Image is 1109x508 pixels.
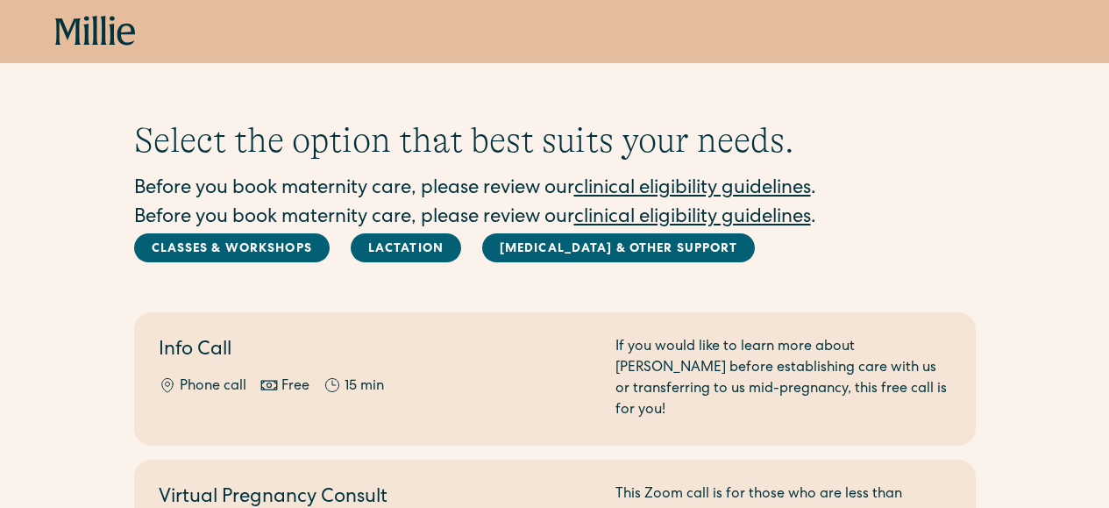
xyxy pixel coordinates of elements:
h1: Select the option that best suits your needs. [134,119,976,161]
a: Lactation [351,233,461,262]
a: [MEDICAL_DATA] & Other Support [482,233,756,262]
a: Info CallPhone callFree15 minIf you would like to learn more about [PERSON_NAME] before establish... [134,312,976,446]
a: Classes & Workshops [134,233,330,262]
div: 15 min [345,376,384,397]
a: clinical eligibility guidelines [574,209,811,228]
h2: Info Call [159,337,594,366]
a: clinical eligibility guidelines [574,180,811,199]
div: Before you book maternity care, please review our . [134,175,976,204]
div: If you would like to learn more about [PERSON_NAME] before establishing care with us or transferr... [615,337,951,421]
div: Free [281,376,309,397]
div: Phone call [180,376,246,397]
div: Before you book maternity care, please review our . [134,204,976,233]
